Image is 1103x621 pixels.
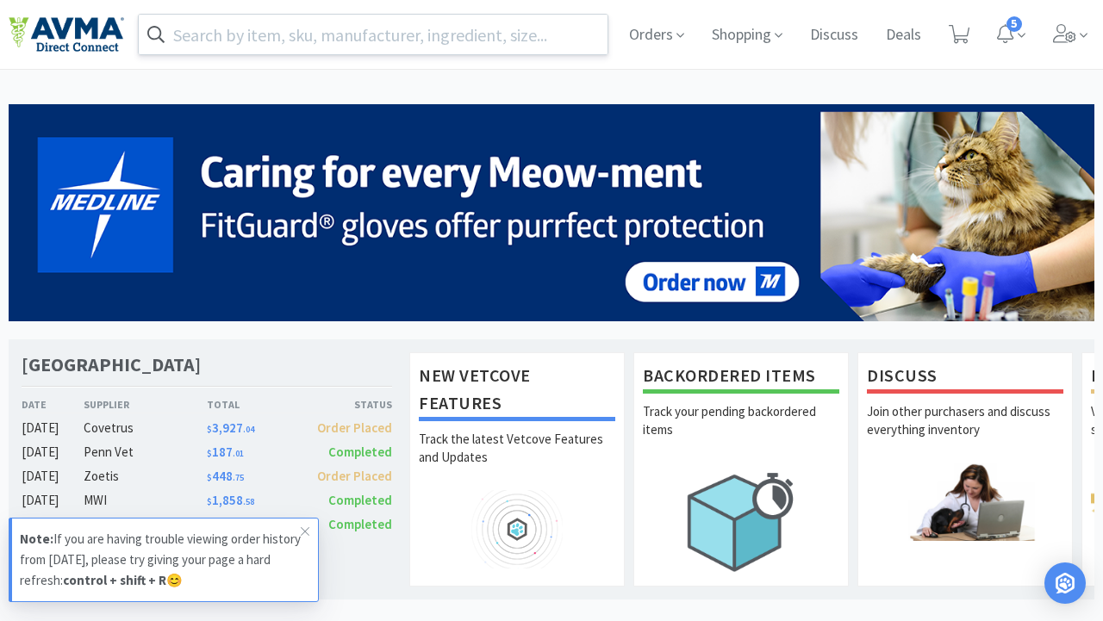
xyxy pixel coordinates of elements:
[879,28,928,43] a: Deals
[409,352,625,587] a: New Vetcove FeaturesTrack the latest Vetcove Features and Updates
[22,418,392,438] a: [DATE]Covetrus$3,927.04Order Placed
[22,466,84,487] div: [DATE]
[1044,562,1086,604] div: Open Intercom Messenger
[328,516,392,532] span: Completed
[867,463,1063,541] img: hero_discuss.png
[207,472,212,483] span: $
[22,396,84,413] div: Date
[84,490,207,511] div: MWI
[317,468,392,484] span: Order Placed
[22,442,392,463] a: [DATE]Penn Vet$187.01Completed
[207,492,254,508] span: 1,858
[233,448,244,459] span: . 01
[207,419,254,436] span: 3,927
[643,362,839,394] h1: Backordered Items
[20,529,301,591] p: If you are having trouble viewing order history from [DATE], please try giving your page a hard r...
[9,16,124,53] img: e4e33dab9f054f5782a47901c742baa9_102.png
[633,352,849,587] a: Backordered ItemsTrack your pending backordered items
[22,466,392,487] a: [DATE]Zoetis$448.75Order Placed
[857,352,1073,587] a: DiscussJoin other purchasers and discuss everything inventory
[328,492,392,508] span: Completed
[867,402,1063,463] p: Join other purchasers and discuss everything inventory
[22,352,201,377] h1: [GEOGRAPHIC_DATA]
[643,463,839,581] img: hero_backorders.png
[20,531,53,547] strong: Note:
[419,490,615,568] img: hero_feature_roadmap.png
[803,28,865,43] a: Discuss
[419,362,615,421] h1: New Vetcove Features
[243,424,254,435] span: . 04
[207,424,212,435] span: $
[139,15,608,54] input: Search by item, sku, manufacturer, ingredient, size...
[22,514,84,535] div: [DATE]
[84,466,207,487] div: Zoetis
[84,396,207,413] div: Supplier
[22,490,84,511] div: [DATE]
[419,430,615,490] p: Track the latest Vetcove Features and Updates
[207,516,244,532] span: 242
[207,444,244,460] span: 187
[84,442,207,463] div: Penn Vet
[243,496,254,507] span: . 58
[1006,16,1022,32] span: 5
[207,496,212,507] span: $
[22,490,392,511] a: [DATE]MWI$1,858.58Completed
[233,472,244,483] span: . 75
[63,572,166,588] strong: control + shift + R
[22,418,84,438] div: [DATE]
[22,442,84,463] div: [DATE]
[328,444,392,460] span: Completed
[299,396,392,413] div: Status
[643,402,839,463] p: Track your pending backordered items
[22,514,392,535] a: [DATE]Penn Vet$242.30Completed
[207,448,212,459] span: $
[84,418,207,438] div: Covetrus
[207,468,244,484] span: 448
[9,104,1094,321] img: 5b85490d2c9a43ef9873369d65f5cc4c_481.png
[84,514,207,535] div: Penn Vet
[207,396,300,413] div: Total
[317,419,392,436] span: Order Placed
[867,362,1063,394] h1: Discuss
